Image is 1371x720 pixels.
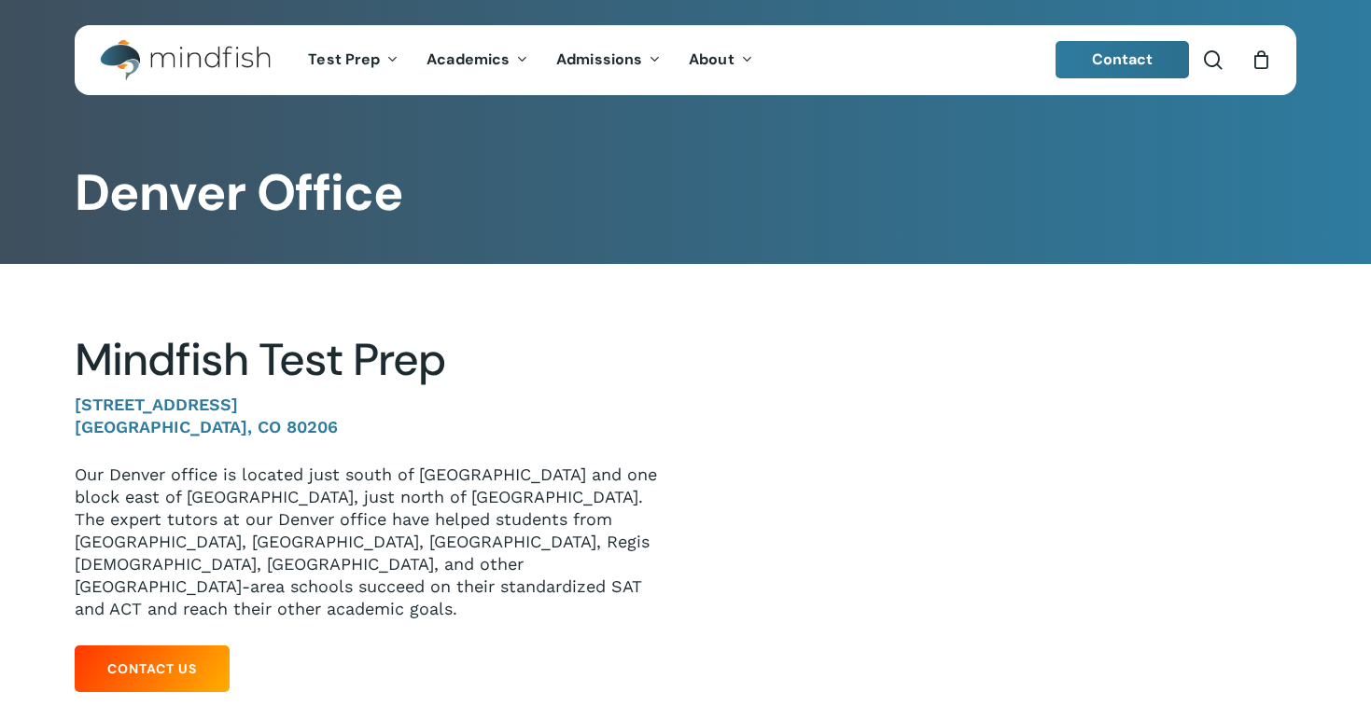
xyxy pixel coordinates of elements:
[556,49,642,69] span: Admissions
[427,49,510,69] span: Academics
[75,395,238,414] strong: [STREET_ADDRESS]
[308,49,380,69] span: Test Prep
[107,659,197,678] span: Contact Us
[75,163,1295,223] h1: Denver Office
[542,52,675,68] a: Admissions
[75,645,230,692] a: Contact Us
[294,25,766,95] nav: Main Menu
[1092,49,1154,69] span: Contact
[294,52,413,68] a: Test Prep
[689,49,734,69] span: About
[75,25,1296,95] header: Main Menu
[75,464,657,620] p: Our Denver office is located just south of [GEOGRAPHIC_DATA] and one block east of [GEOGRAPHIC_DA...
[675,52,767,68] a: About
[1056,41,1190,78] a: Contact
[413,52,542,68] a: Academics
[75,417,338,436] strong: [GEOGRAPHIC_DATA], CO 80206
[75,333,657,387] h2: Mindfish Test Prep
